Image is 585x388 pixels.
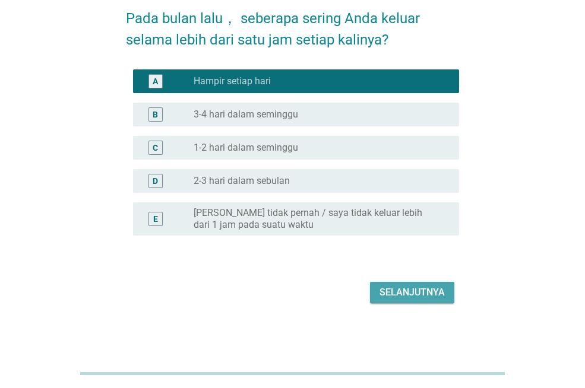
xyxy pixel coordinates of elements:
[153,174,158,187] div: D
[380,285,445,300] div: Selanjutnya
[153,212,158,225] div: E
[194,207,440,231] label: [PERSON_NAME] tidak pernah / saya tidak keluar lebih dari 1 jam pada suatu waktu
[153,108,158,120] div: B
[194,175,290,187] label: 2-3 hari dalam sebulan
[194,75,271,87] label: Hampir setiap hari
[194,109,298,120] label: 3-4 hari dalam seminggu
[194,142,298,154] label: 1-2 hari dalam seminggu
[153,75,158,87] div: A
[370,282,454,303] button: Selanjutnya
[153,141,158,154] div: C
